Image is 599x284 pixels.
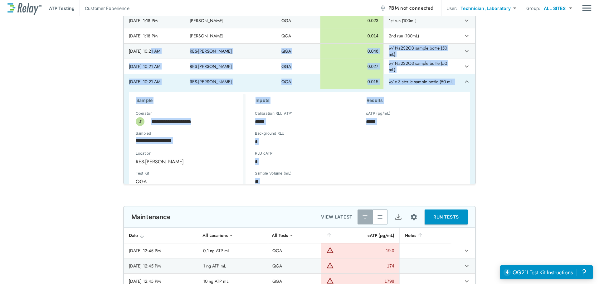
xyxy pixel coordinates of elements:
img: Settings Icon [410,213,418,221]
button: expand row [461,245,472,256]
img: Latest [362,214,368,220]
div: [DATE] 1:18 PM [129,17,180,24]
button: Export [391,209,406,224]
label: Test Kit [136,171,183,176]
div: 0.023 [325,17,378,24]
h3: Results [367,97,463,104]
div: [DATE] 12:45 PM [129,248,193,254]
button: expand row [461,76,472,87]
h3: Inputs [256,97,352,104]
img: Offline Icon [380,5,386,11]
td: w/ Na2S2O3 sample bottle (50 mL) [383,59,455,74]
div: 0.027 [325,63,378,70]
td: [PERSON_NAME] [185,13,276,28]
td: QGA [276,59,320,74]
td: QGA [276,74,320,89]
label: Background RLU [255,131,285,136]
img: LuminUltra Relay [7,2,41,15]
td: 1st run (100mL) [383,13,455,28]
td: w/ Na2S2O3 sample bottle (50 mL) [383,44,455,59]
td: QGA [276,13,320,28]
p: ATP Testing [49,5,75,12]
img: Export Icon [394,213,402,221]
p: Customer Experience [85,5,129,12]
th: Date [124,228,198,243]
p: User: [446,5,457,12]
div: [DATE] 10:21 AM [129,48,180,54]
p: VIEW LATEST [321,213,353,221]
button: PBM not connected [377,2,436,14]
button: Site setup [406,209,422,225]
div: cATP (pg/mL) [326,232,394,239]
td: RES-[PERSON_NAME] [185,59,276,74]
td: 0.1 ng ATP mL [198,243,267,258]
h3: Sample [136,97,243,104]
span: PBM [388,4,434,12]
button: expand row [461,261,472,271]
div: 0.015 [325,79,378,85]
div: All Tests [267,229,292,242]
img: Warning [326,262,334,269]
button: expand row [461,31,472,41]
td: RES-[PERSON_NAME] [185,74,276,89]
td: RES-[PERSON_NAME] [185,44,276,59]
div: Notes [405,232,446,239]
label: cATP (pg/mL) [366,111,391,116]
button: expand row [461,46,472,56]
div: [DATE] 10:21 AM [129,79,180,85]
td: 1 ng ATP mL [198,258,267,273]
div: All Locations [198,229,232,242]
img: Drawer Icon [582,2,592,14]
td: w/ x 3 sterile sample bottle (50 mL) [383,74,455,89]
label: Sample Volume (mL) [255,171,292,176]
img: Warning [326,246,334,254]
label: Operator [136,111,152,116]
button: Main menu [582,2,592,14]
div: 174 [335,263,394,269]
td: QGA [267,243,321,258]
input: Choose date, selected date is Aug 13, 2025 [131,134,232,147]
button: RUN TESTS [425,209,468,224]
td: QGA [276,28,320,43]
div: 0.046 [325,48,378,54]
td: 2nd run (100mL) [383,28,455,43]
label: Location [136,151,215,156]
button: expand row [461,15,472,26]
div: [DATE] 10:21 AM [129,63,180,70]
td: QGA [267,258,321,273]
div: 0.014 [325,33,378,39]
div: 19.0 [335,248,394,254]
div: [DATE] 1:18 PM [129,33,180,39]
label: RLU cATP [255,151,272,156]
div: [DATE] 12:45 PM [129,263,193,269]
td: QGA [276,44,320,59]
p: Maintenance [131,213,171,221]
span: not connected [400,4,433,12]
div: RES-[PERSON_NAME] [131,155,237,168]
td: [PERSON_NAME] [185,28,276,43]
p: Group: [526,5,540,12]
label: Sampled [136,131,151,136]
div: LT [136,117,144,126]
div: QGA [131,175,194,188]
iframe: Resource center [500,265,593,279]
label: Calibration RLU ATP1 [255,111,293,116]
button: expand row [461,61,472,72]
img: View All [377,214,383,220]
